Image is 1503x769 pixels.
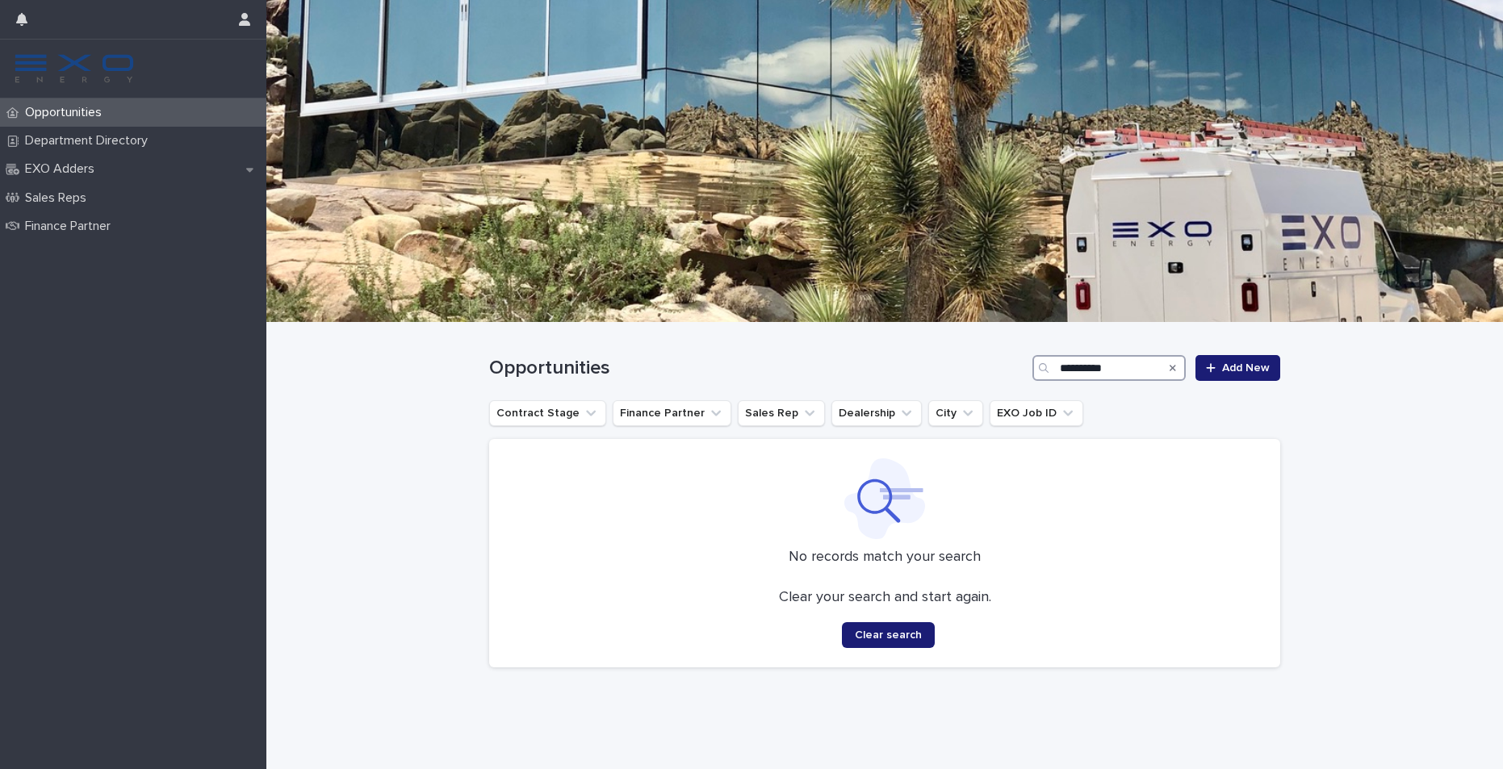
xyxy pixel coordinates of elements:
p: Department Directory [19,133,161,148]
button: Sales Rep [738,400,825,426]
input: Search [1032,355,1186,381]
h1: Opportunities [489,357,1026,380]
p: Sales Reps [19,190,99,206]
span: Clear search [855,629,922,641]
p: No records match your search [509,549,1261,566]
button: Contract Stage [489,400,606,426]
img: FKS5r6ZBThi8E5hshIGi [13,52,136,85]
p: Opportunities [19,105,115,120]
button: Dealership [831,400,922,426]
button: EXO Job ID [990,400,1083,426]
p: Clear your search and start again. [779,589,991,607]
p: EXO Adders [19,161,107,177]
p: Finance Partner [19,219,124,234]
button: Finance Partner [613,400,731,426]
a: Add New [1195,355,1280,381]
button: City [928,400,983,426]
span: Add New [1222,362,1270,374]
button: Clear search [842,622,935,648]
